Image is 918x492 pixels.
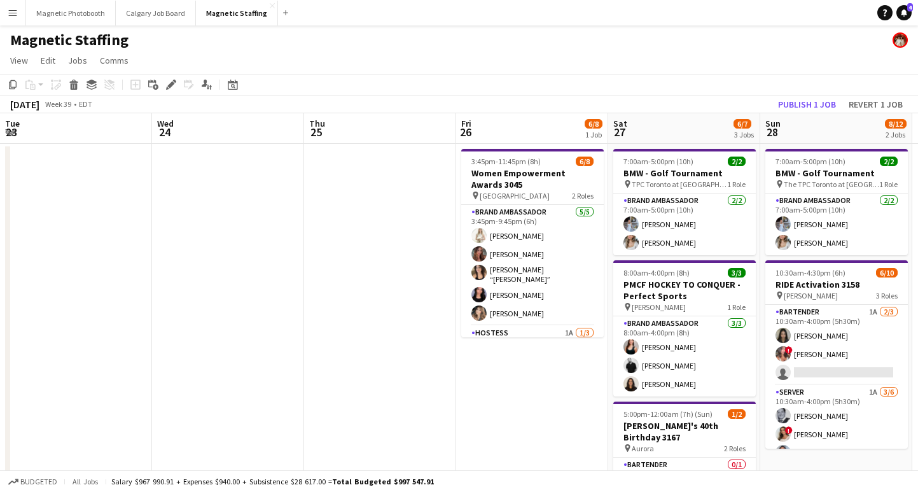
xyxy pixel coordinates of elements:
span: 1/2 [728,409,746,419]
button: Publish 1 job [773,96,841,113]
button: Budgeted [6,475,59,489]
span: [GEOGRAPHIC_DATA] [480,191,550,200]
span: 24 [155,125,174,139]
app-card-role: Brand Ambassador2/27:00am-5:00pm (10h)[PERSON_NAME][PERSON_NAME] [613,193,756,255]
h3: RIDE Activation 3158 [765,279,908,290]
div: EDT [79,99,92,109]
span: ! [785,346,793,354]
app-card-role: Brand Ambassador3/38:00am-4:00pm (8h)[PERSON_NAME][PERSON_NAME][PERSON_NAME] [613,316,756,397]
span: 8/12 [885,119,907,129]
span: 26 [459,125,471,139]
a: View [5,52,33,69]
app-job-card: 8:00am-4:00pm (8h)3/3PMCF HOCKEY TO CONQUER - Perfect Sports [PERSON_NAME]1 RoleBrand Ambassador3... [613,260,756,397]
span: Thu [309,118,325,129]
span: 2 Roles [724,444,746,453]
div: 3 Jobs [734,130,754,139]
div: 1 Job [585,130,602,139]
span: 2/2 [728,157,746,166]
span: [PERSON_NAME] [632,302,686,312]
span: 8:00am-4:00pm (8h) [623,268,690,278]
span: 3:45pm-11:45pm (8h) [471,157,541,166]
span: Sun [765,118,781,129]
span: Week 39 [42,99,74,109]
app-card-role: Bartender1A2/310:30am-4:00pm (5h30m)[PERSON_NAME]![PERSON_NAME] [765,305,908,385]
span: Fri [461,118,471,129]
button: Magnetic Staffing [196,1,278,25]
span: 3 Roles [876,291,898,300]
a: Jobs [63,52,92,69]
span: 27 [611,125,627,139]
span: 5:00pm-12:00am (7h) (Sun) [623,409,713,419]
span: TPC Toronto at [GEOGRAPHIC_DATA] [632,179,727,189]
span: 23 [3,125,20,139]
app-card-role: Hostess1A1/3 [461,326,604,406]
app-job-card: 7:00am-5:00pm (10h)2/2BMW - Golf Tournament TPC Toronto at [GEOGRAPHIC_DATA]1 RoleBrand Ambassado... [613,149,756,255]
span: Comms [100,55,129,66]
span: 2/2 [880,157,898,166]
span: Sat [613,118,627,129]
app-card-role: Brand Ambassador2/27:00am-5:00pm (10h)[PERSON_NAME][PERSON_NAME] [765,193,908,255]
span: 6/10 [876,268,898,278]
span: 3/3 [728,268,746,278]
a: Edit [36,52,60,69]
span: View [10,55,28,66]
span: 10:30am-4:30pm (6h) [775,268,845,278]
div: Salary $967 990.91 + Expenses $940.00 + Subsistence $28 617.00 = [111,477,434,486]
span: 6/8 [585,119,602,129]
span: Tue [5,118,20,129]
span: 28 [763,125,781,139]
span: 6/8 [576,157,594,166]
span: Aurora [632,444,654,453]
span: 7:00am-5:00pm (10h) [775,157,845,166]
span: All jobs [70,477,101,486]
span: The TPC Toronto at [GEOGRAPHIC_DATA] [784,179,879,189]
span: 2 Roles [572,191,594,200]
span: 1 Role [727,302,746,312]
h3: Women Empowerment Awards 3045 [461,167,604,190]
span: 1 Role [879,179,898,189]
span: [PERSON_NAME] [784,291,838,300]
a: 4 [896,5,912,20]
div: 2 Jobs [886,130,906,139]
app-user-avatar: Kara & Monika [893,32,908,48]
span: 6/7 [734,119,751,129]
app-job-card: 3:45pm-11:45pm (8h)6/8Women Empowerment Awards 3045 [GEOGRAPHIC_DATA]2 RolesBrand Ambassador5/53:... [461,149,604,337]
app-job-card: 7:00am-5:00pm (10h)2/2BMW - Golf Tournament The TPC Toronto at [GEOGRAPHIC_DATA]1 RoleBrand Ambas... [765,149,908,255]
span: ! [785,426,793,434]
span: 25 [307,125,325,139]
h3: BMW - Golf Tournament [613,167,756,179]
span: Budgeted [20,477,57,486]
app-card-role: Brand Ambassador5/53:45pm-9:45pm (6h)[PERSON_NAME][PERSON_NAME][PERSON_NAME] “[PERSON_NAME]” [PER... [461,205,604,326]
button: Calgary Job Board [116,1,196,25]
button: Revert 1 job [844,96,908,113]
h3: [PERSON_NAME]'s 40th Birthday 3167 [613,420,756,443]
button: Magnetic Photobooth [26,1,116,25]
span: 4 [907,3,913,11]
span: 7:00am-5:00pm (10h) [623,157,693,166]
div: [DATE] [10,98,39,111]
a: Comms [95,52,134,69]
app-job-card: 10:30am-4:30pm (6h)6/10RIDE Activation 3158 [PERSON_NAME]3 RolesBartender1A2/310:30am-4:00pm (5h3... [765,260,908,449]
span: Wed [157,118,174,129]
span: 1 Role [727,179,746,189]
h3: BMW - Golf Tournament [765,167,908,179]
h1: Magnetic Staffing [10,31,129,50]
span: Jobs [68,55,87,66]
h3: PMCF HOCKEY TO CONQUER - Perfect Sports [613,279,756,302]
span: Edit [41,55,55,66]
span: Total Budgeted $997 547.91 [332,477,434,486]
